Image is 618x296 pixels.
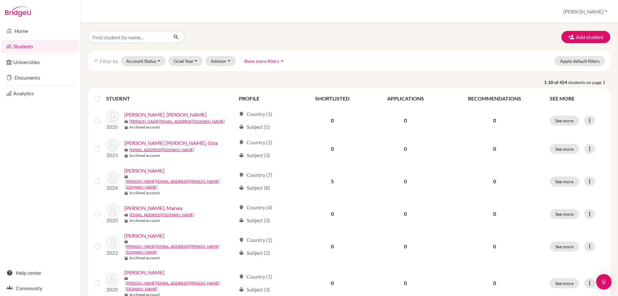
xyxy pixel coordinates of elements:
[1,71,79,84] a: Documents
[239,204,272,211] div: Country (4)
[568,79,610,86] span: students on page 1
[124,139,218,147] a: [PERSON_NAME] [PERSON_NAME], Giza
[124,191,128,195] span: inventory_2
[368,163,443,200] td: 0
[544,79,568,86] strong: 1-20 of 454
[239,138,272,146] div: Country (2)
[550,209,579,219] button: See more
[126,243,236,255] a: [PERSON_NAME][EMAIL_ADDRESS][PERSON_NAME][DOMAIN_NAME]
[239,185,244,190] span: local_library
[124,232,164,240] a: [PERSON_NAME]
[106,91,235,106] th: STUDENT
[368,135,443,163] td: 0
[297,163,368,200] td: 5
[124,154,128,158] span: inventory_2
[124,175,128,179] span: mail
[368,228,443,265] td: 0
[124,148,128,152] span: mail
[239,110,272,118] div: Country (1)
[550,278,579,288] button: See more
[1,40,79,53] a: Students
[239,123,270,131] div: Subject (1)
[555,56,605,66] button: Apply default filters
[239,205,244,210] span: location_on
[297,91,368,106] th: SHORTLISTED
[560,5,610,18] button: [PERSON_NAME]
[550,116,579,126] button: See more
[168,56,203,66] button: Grad Year
[106,249,119,257] p: 2022
[129,218,160,224] b: Archived account
[124,120,128,124] span: mail
[447,279,542,287] p: 0
[5,6,31,17] img: Bridge-U
[239,56,291,66] button: Show more filtersarrow_drop_up
[121,56,166,66] button: Account Status
[239,171,272,179] div: Country (7)
[239,286,270,293] div: Subject (3)
[447,243,542,250] p: 0
[297,135,368,163] td: 0
[447,145,542,153] p: 0
[239,184,270,192] div: Subject (8)
[124,126,128,129] span: inventory_2
[106,204,119,216] img: Abou Khaled, Marwa
[561,31,610,43] button: Add student
[129,153,160,158] b: Archived account
[124,213,128,217] span: mail
[235,91,297,106] th: PROFILE
[239,274,244,279] span: location_on
[239,111,244,117] span: location_on
[550,242,579,252] button: See more
[106,171,119,184] img: Abhyankar, Ruhi
[239,140,244,145] span: location_on
[550,144,579,154] button: See more
[88,31,168,43] input: Find student by name...
[447,177,542,185] p: 0
[1,266,79,279] a: Help center
[368,106,443,135] td: 0
[297,106,368,135] td: 0
[596,274,612,290] div: Open Intercom Messenger
[546,91,608,106] th: SEE MORE
[447,117,542,124] p: 0
[124,256,128,260] span: inventory_2
[106,151,119,159] p: 2023
[106,236,119,249] img: Ackland, Ellen
[106,123,119,131] p: 2025
[239,172,244,177] span: location_on
[129,255,160,261] b: Archived account
[100,58,118,64] span: Filter by
[124,111,207,119] a: [PERSON_NAME], [PERSON_NAME]
[239,287,244,292] span: local_library
[279,58,286,64] i: arrow_drop_up
[297,228,368,265] td: 0
[239,273,272,281] div: Country (1)
[1,24,79,37] a: Home
[93,58,98,63] i: filter_list
[443,91,546,106] th: RECOMMENDATIONS
[244,58,279,64] span: Show more filters
[129,190,160,196] b: Archived account
[1,56,79,69] a: Universities
[124,167,164,175] a: [PERSON_NAME]
[205,56,236,66] button: Advisor
[124,269,164,276] a: [PERSON_NAME]
[106,110,119,123] img: Abdul Hamid, Mariam
[124,240,128,244] span: mail
[129,147,194,153] a: [EMAIL_ADDRESS][DOMAIN_NAME]
[239,153,244,158] span: local_library
[239,216,270,224] div: Subject (3)
[368,91,443,106] th: APPLICATIONS
[447,210,542,218] p: 0
[124,219,128,223] span: inventory_2
[129,212,194,218] a: [EMAIL_ADDRESS][DOMAIN_NAME]
[106,286,119,293] p: 2020
[239,151,270,159] div: Subject (3)
[124,277,128,281] span: mail
[239,218,244,223] span: local_library
[239,236,272,244] div: Country (1)
[106,273,119,286] img: Ackland, William
[297,200,368,228] td: 0
[126,178,236,190] a: [PERSON_NAME][EMAIL_ADDRESS][PERSON_NAME][DOMAIN_NAME]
